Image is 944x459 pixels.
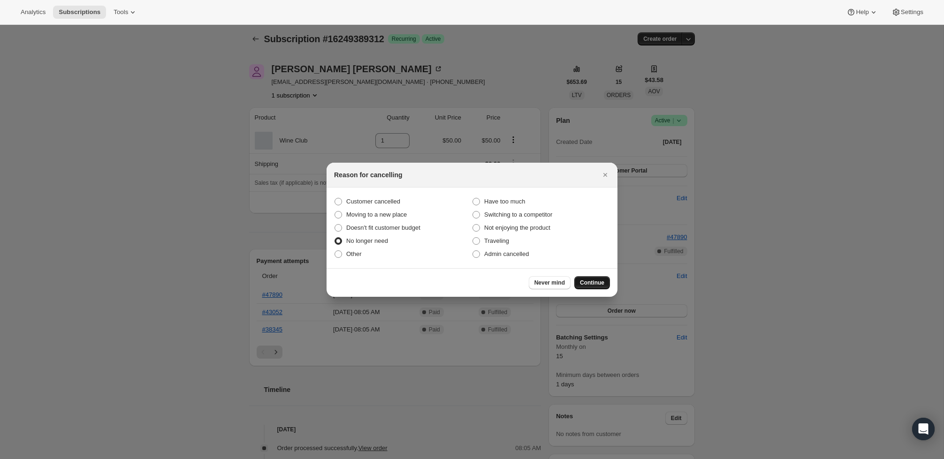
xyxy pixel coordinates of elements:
[599,168,612,181] button: Close
[346,198,400,205] span: Customer cancelled
[886,6,929,19] button: Settings
[346,237,388,244] span: No longer need
[484,250,529,257] span: Admin cancelled
[21,8,46,16] span: Analytics
[346,250,362,257] span: Other
[484,237,509,244] span: Traveling
[841,6,883,19] button: Help
[108,6,143,19] button: Tools
[574,276,610,289] button: Continue
[856,8,868,16] span: Help
[15,6,51,19] button: Analytics
[346,224,420,231] span: Doesn't fit customer budget
[53,6,106,19] button: Subscriptions
[484,224,550,231] span: Not enjoying the product
[114,8,128,16] span: Tools
[334,170,402,180] h2: Reason for cancelling
[580,279,604,286] span: Continue
[484,198,525,205] span: Have too much
[534,279,565,286] span: Never mind
[901,8,923,16] span: Settings
[346,211,407,218] span: Moving to a new place
[912,418,935,440] div: Open Intercom Messenger
[484,211,552,218] span: Switching to a competitor
[59,8,100,16] span: Subscriptions
[529,276,571,289] button: Never mind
